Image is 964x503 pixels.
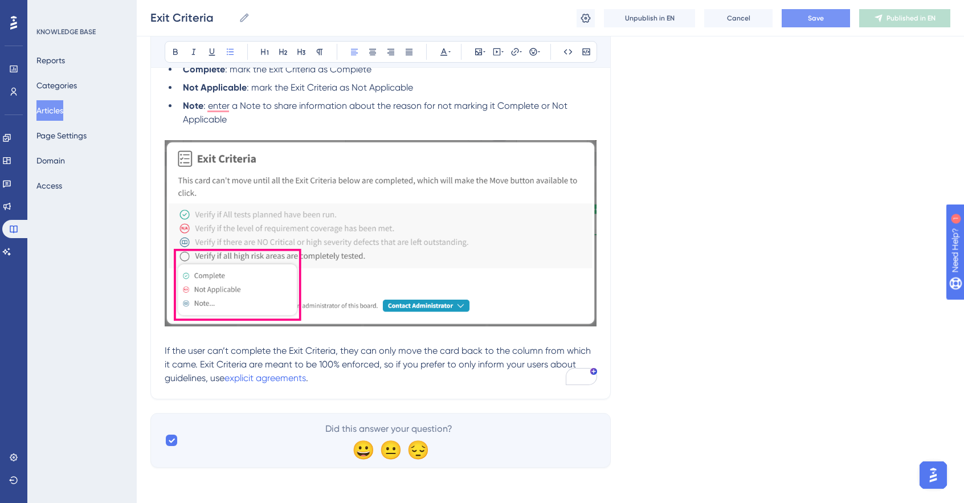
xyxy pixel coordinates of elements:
[165,318,597,329] a: exit criteria - move card options
[625,14,675,23] span: Unpublish in EN
[36,27,96,36] div: KNOWLEDGE BASE
[224,373,306,383] a: explicit agreements
[36,175,62,196] button: Access
[79,6,83,15] div: 1
[306,373,308,383] span: .
[727,14,750,23] span: Cancel
[407,440,425,459] div: 😔
[165,345,593,383] span: If the user can’t complete the Exit Criteria, they can only move the card back to the column from...
[36,125,87,146] button: Page Settings
[352,440,370,459] div: 😀
[36,150,65,171] button: Domain
[183,64,225,75] strong: Complete
[27,3,71,17] span: Need Help?
[379,440,398,459] div: 😐
[225,64,371,75] span: : mark the Exit Criteria as Complete
[165,140,597,326] img: exit criteria - move card options
[887,14,936,23] span: Published in EN
[604,9,695,27] button: Unpublish in EN
[704,9,773,27] button: Cancel
[36,75,77,96] button: Categories
[183,100,203,111] strong: Note
[36,50,65,71] button: Reports
[247,82,413,93] span: : mark the Exit Criteria as Not Applicable
[859,9,950,27] button: Published in EN
[808,14,824,23] span: Save
[782,9,850,27] button: Save
[183,100,570,125] span: : enter a Note to share information about the reason for not marking it Complete or Not Applicable
[325,422,452,436] span: Did this answer your question?
[150,10,234,26] input: Article Name
[183,82,247,93] strong: Not Applicable
[916,458,950,492] iframe: UserGuiding AI Assistant Launcher
[36,100,63,121] button: Articles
